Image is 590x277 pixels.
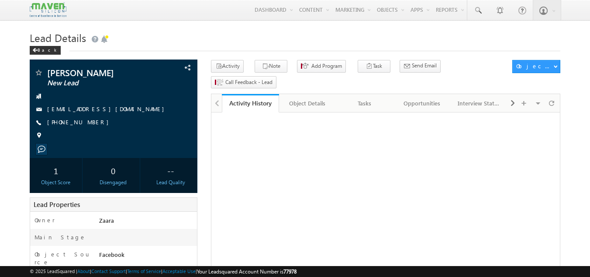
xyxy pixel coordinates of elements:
a: Contact Support [91,268,126,274]
span: Your Leadsquared Account Number is [197,268,297,275]
label: Owner [35,216,55,224]
button: Note [255,60,287,73]
a: Tasks [336,94,393,112]
a: Activity History [222,94,279,112]
span: Lead Details [30,31,86,45]
div: Facebook [97,250,197,263]
a: Acceptable Use [162,268,196,274]
a: Opportunities [393,94,451,112]
div: Object Actions [516,62,553,70]
label: Object Source [35,250,91,266]
span: [PERSON_NAME] [47,68,151,77]
div: Back [30,46,61,55]
div: Activity History [228,99,273,107]
span: Send Email [412,62,437,70]
span: Call Feedback - Lead [225,78,273,86]
span: [PHONE_NUMBER] [47,118,113,127]
button: Activity [211,60,244,73]
button: Send Email [400,60,441,73]
div: Disengaged [89,179,138,186]
a: Terms of Service [127,268,161,274]
div: Object Details [286,98,328,109]
div: Opportunities [400,98,443,109]
button: Task [358,60,390,73]
div: 0 [89,162,138,179]
a: Back [30,46,65,53]
span: Lead Properties [34,200,80,209]
span: New Lead [47,79,151,88]
button: Add Program [297,60,346,73]
div: Interview Status [458,98,500,109]
div: 1 [32,162,80,179]
a: Interview Status [451,94,508,112]
img: Custom Logo [30,2,66,18]
div: Object Score [32,179,80,186]
button: Call Feedback - Lead [211,76,276,89]
label: Main Stage [35,233,86,241]
div: -- [146,162,195,179]
div: Tasks [343,98,386,109]
button: Object Actions [512,60,560,73]
span: Add Program [311,62,342,70]
a: Object Details [279,94,336,112]
div: Lead Quality [146,179,195,186]
a: About [77,268,90,274]
a: [EMAIL_ADDRESS][DOMAIN_NAME] [47,105,169,112]
span: © 2025 LeadSquared | | | | | [30,267,297,276]
span: Zaara [99,217,114,224]
span: 77978 [283,268,297,275]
